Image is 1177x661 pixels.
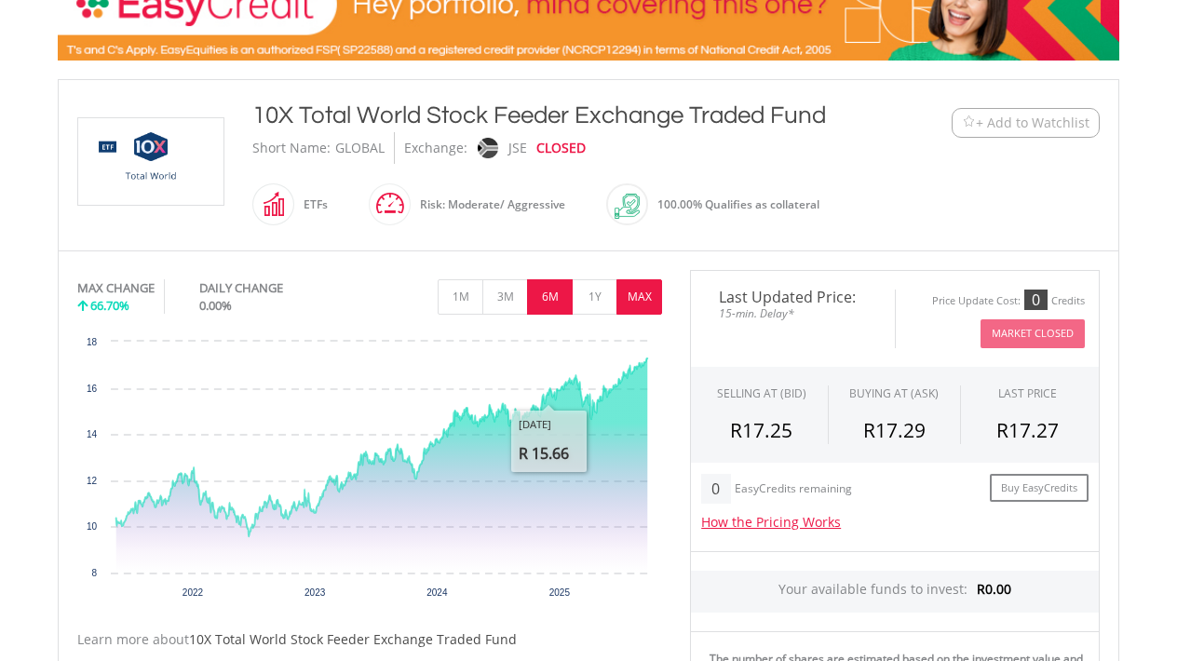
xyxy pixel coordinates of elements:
span: 10X Total World Stock Feeder Exchange Traded Fund [189,630,517,648]
div: EasyCredits remaining [735,482,852,498]
text: 16 [87,384,98,394]
div: 0 [701,474,730,504]
text: 18 [87,337,98,347]
span: R17.29 [863,417,926,443]
button: 6M [527,279,573,315]
div: DAILY CHANGE [199,279,345,297]
svg: Interactive chart [77,332,662,612]
div: CLOSED [536,132,586,164]
div: LAST PRICE [998,385,1057,401]
div: 10X Total World Stock Feeder Exchange Traded Fund [252,99,837,132]
button: 1Y [572,279,617,315]
div: 0 [1024,290,1048,310]
text: 8 [91,568,97,578]
span: R17.25 [730,417,792,443]
a: Buy EasyCredits [990,474,1089,503]
span: 0.00% [199,297,232,314]
img: EQU.ZA.GLOBAL.png [81,118,221,205]
text: 14 [87,429,98,439]
text: 2025 [549,587,571,598]
a: How the Pricing Works [701,513,841,531]
span: R0.00 [977,580,1011,598]
span: 100.00% Qualifies as collateral [657,196,819,212]
div: JSE [508,132,527,164]
span: 66.70% [90,297,129,314]
img: collateral-qualifying-green.svg [615,194,640,219]
text: 2023 [304,587,326,598]
span: R17.27 [996,417,1059,443]
div: Chart. Highcharts interactive chart. [77,332,662,612]
div: MAX CHANGE [77,279,155,297]
img: Watchlist [962,115,976,129]
button: MAX [616,279,662,315]
text: 2024 [426,587,448,598]
div: Exchange: [404,132,467,164]
text: 10 [87,521,98,532]
span: Last Updated Price: [705,290,881,304]
div: GLOBAL [335,132,385,164]
text: 2022 [183,587,204,598]
button: 3M [482,279,528,315]
span: + Add to Watchlist [976,114,1089,132]
img: jse.png [478,138,498,158]
text: 12 [87,476,98,486]
span: 15-min. Delay* [705,304,881,322]
div: Price Update Cost: [932,294,1021,308]
div: Risk: Moderate/ Aggressive [411,182,565,227]
button: 1M [438,279,483,315]
div: ETFs [294,182,328,227]
button: Watchlist + Add to Watchlist [952,108,1100,138]
div: Learn more about [77,630,662,649]
div: Credits [1051,294,1085,308]
div: SELLING AT (BID) [717,385,806,401]
div: Short Name: [252,132,331,164]
button: Market Closed [981,319,1085,348]
div: Your available funds to invest: [691,571,1099,613]
span: BUYING AT (ASK) [849,385,939,401]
